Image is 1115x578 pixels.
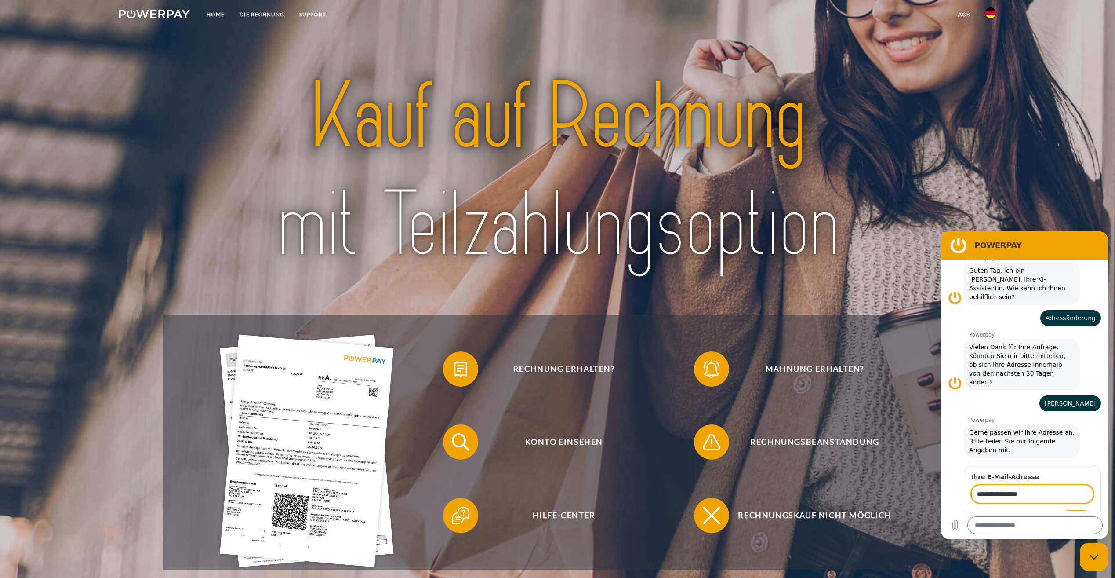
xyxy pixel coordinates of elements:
span: Rechnung erhalten? [456,351,672,387]
img: qb_bill.svg [450,358,472,380]
a: DIE RECHNUNG [232,7,292,22]
a: SUPPORT [292,7,334,22]
img: de [985,7,996,18]
button: Mahnung erhalten? [694,351,923,387]
span: Hilfe-Center [456,498,672,533]
img: title-powerpay_de.svg [209,58,905,285]
iframe: Schaltfläche zum Öffnen des Messaging-Fensters; Konversation läuft [1080,543,1108,571]
button: Konto einsehen [443,424,672,460]
img: qb_warning.svg [701,431,723,453]
img: qb_search.svg [450,431,472,453]
img: qb_help.svg [450,505,472,527]
span: Mahnung erhalten? [707,351,923,387]
a: Home [199,7,232,22]
button: Rechnungskauf nicht möglich [694,498,923,533]
span: Rechnungskauf nicht möglich [707,498,923,533]
img: single_invoice_powerpay_de.jpg [220,335,394,567]
img: qb_bell.svg [701,358,723,380]
img: qb_close.svg [701,505,723,527]
a: agb [951,7,978,22]
span: Konto einsehen [456,424,672,460]
img: logo-powerpay-white.svg [119,10,190,18]
button: Hilfe-Center [443,498,672,533]
iframe: Messaging-Fenster [941,231,1108,539]
button: Rechnungsbeanstandung [694,424,923,460]
span: Rechnungsbeanstandung [707,424,923,460]
button: Rechnung erhalten? [443,351,672,387]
